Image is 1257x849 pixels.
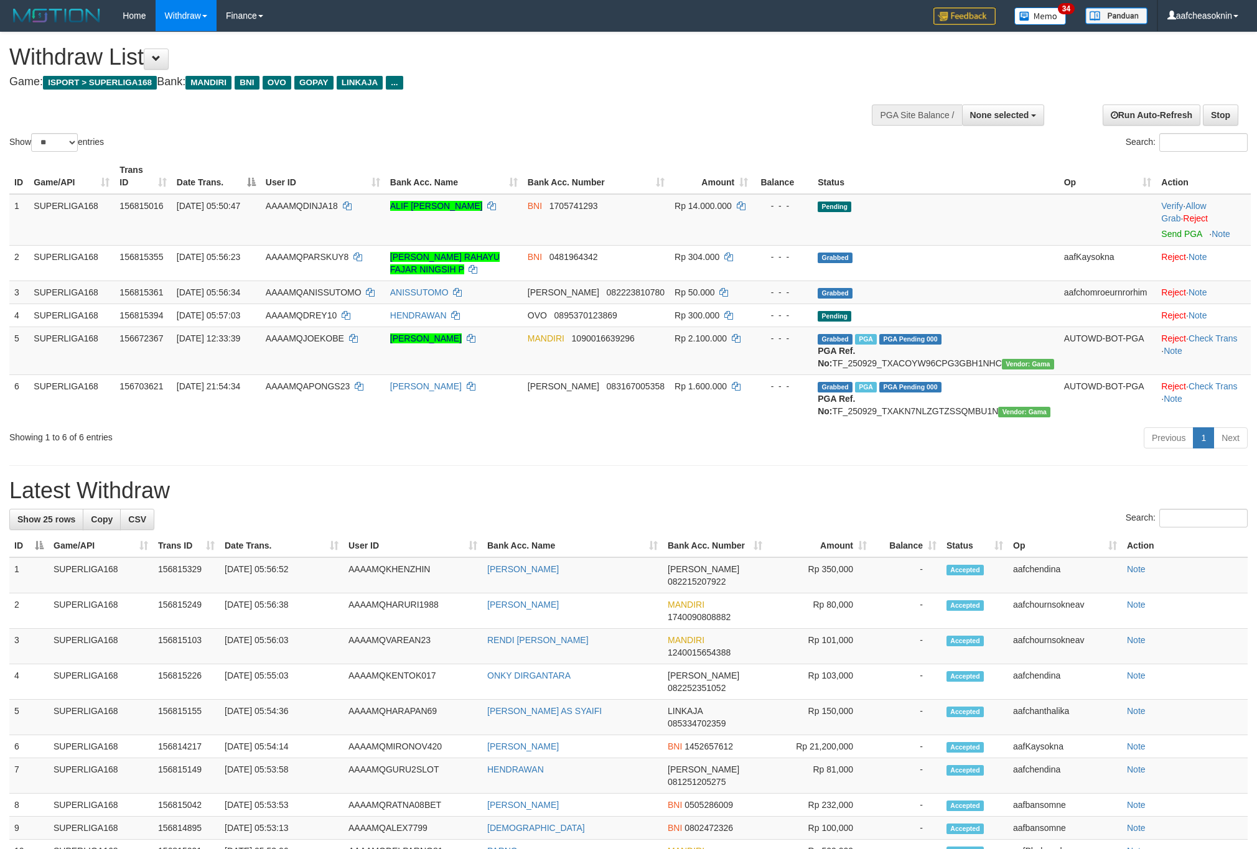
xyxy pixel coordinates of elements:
span: Copy 081251205275 to clipboard [668,777,726,787]
span: 156815361 [119,287,163,297]
span: Marked by aafsengchandara [855,334,877,345]
a: CSV [120,509,154,530]
a: Reject [1161,252,1186,262]
td: aafbansomne [1008,794,1122,817]
input: Search: [1159,509,1248,527]
td: AUTOWD-BOT-PGA [1059,327,1157,374]
span: [PERSON_NAME] [668,670,739,680]
span: Copy 1740090808882 to clipboard [668,612,731,622]
td: aafchendina [1008,664,1122,700]
a: Note [1127,670,1146,680]
a: [PERSON_NAME] [390,381,462,391]
span: AAAAMQPARSKUY8 [266,252,349,262]
span: Grabbed [818,288,853,299]
span: Accepted [946,671,984,682]
th: Op: activate to sort column ascending [1008,534,1122,557]
td: 156815155 [153,700,220,735]
td: 156815226 [153,664,220,700]
span: AAAAMQJOEKOBE [266,333,344,343]
div: - - - [758,332,808,345]
td: AAAAMQALEX7799 [343,817,482,840]
b: PGA Ref. No: [818,394,855,416]
td: TF_250929_TXAKN7NLZGTZSSQMBU1N [813,374,1058,422]
span: AAAAMQAPONGS23 [266,381,350,391]
div: - - - [758,380,808,392]
a: HENDRAWAN [487,764,544,774]
select: Showentries [31,133,78,152]
td: SUPERLIGA168 [29,304,114,327]
td: · · [1156,327,1251,374]
span: ... [386,76,403,90]
span: Copy 1452657612 to clipboard [685,741,733,751]
a: Note [1127,741,1146,751]
b: PGA Ref. No: [818,346,855,368]
td: 156815103 [153,629,220,664]
a: Run Auto-Refresh [1103,104,1200,126]
span: [DATE] 12:33:39 [177,333,240,343]
span: Pending [818,202,851,212]
td: TF_250929_TXACOYW96CPG3GBH1NHC [813,327,1058,374]
span: 156815394 [119,310,163,320]
th: Amount: activate to sort column ascending [670,159,753,194]
td: Rp 101,000 [767,629,872,664]
span: PGA Pending [879,334,942,345]
a: [PERSON_NAME] RAHAYU FAJAR NINGSIH P [390,252,500,274]
a: 1 [1193,427,1214,448]
a: Note [1164,346,1182,356]
a: Note [1127,635,1146,645]
td: AAAAMQRATNA08BET [343,794,482,817]
td: Rp 150,000 [767,700,872,735]
td: [DATE] 05:54:14 [220,735,343,758]
span: Copy 0895370123869 to clipboard [554,310,617,320]
a: Note [1189,287,1207,297]
span: Copy 083167005358 to clipboard [607,381,665,391]
span: None selected [970,110,1029,120]
td: 4 [9,664,49,700]
span: AAAAMQANISSUTOMO [266,287,362,297]
td: 5 [9,327,29,374]
td: SUPERLIGA168 [49,557,153,593]
td: [DATE] 05:56:38 [220,593,343,629]
span: BNI [528,201,542,211]
span: MANDIRI [668,600,704,610]
td: 4 [9,304,29,327]
div: - - - [758,286,808,299]
td: aafchournsokneav [1008,629,1122,664]
a: Copy [83,509,121,530]
a: Note [1127,764,1146,774]
span: Copy 0481964342 to clipboard [549,252,598,262]
th: Amount: activate to sort column ascending [767,534,872,557]
th: Game/API: activate to sort column ascending [29,159,114,194]
span: AAAAMQDINJA18 [266,201,338,211]
span: [PERSON_NAME] [528,287,599,297]
td: AAAAMQGURU2SLOT [343,758,482,794]
div: PGA Site Balance / [872,104,961,126]
a: [DEMOGRAPHIC_DATA] [487,823,585,833]
td: AAAAMQMIRONOV420 [343,735,482,758]
td: [DATE] 05:56:52 [220,557,343,593]
td: 6 [9,374,29,422]
td: - [872,817,942,840]
h4: Game: Bank: [9,76,826,88]
td: AAAAMQVAREAN23 [343,629,482,664]
td: 5 [9,700,49,735]
img: panduan.png [1085,7,1147,24]
span: [PERSON_NAME] [668,764,739,774]
td: SUPERLIGA168 [29,281,114,304]
a: Next [1213,427,1248,448]
a: Note [1127,823,1146,833]
td: · · [1156,194,1251,246]
button: None selected [962,104,1045,126]
div: Showing 1 to 6 of 6 entries [9,426,515,443]
td: 156814895 [153,817,220,840]
div: - - - [758,309,808,322]
span: 156815355 [119,252,163,262]
span: ISPORT > SUPERLIGA168 [43,76,157,90]
td: [DATE] 05:55:03 [220,664,343,700]
span: OVO [528,310,547,320]
td: 2 [9,593,49,629]
th: Bank Acc. Number: activate to sort column ascending [523,159,670,194]
span: Copy 1240015654388 to clipboard [668,647,731,657]
span: BNI [668,741,682,751]
td: [DATE] 05:56:03 [220,629,343,664]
